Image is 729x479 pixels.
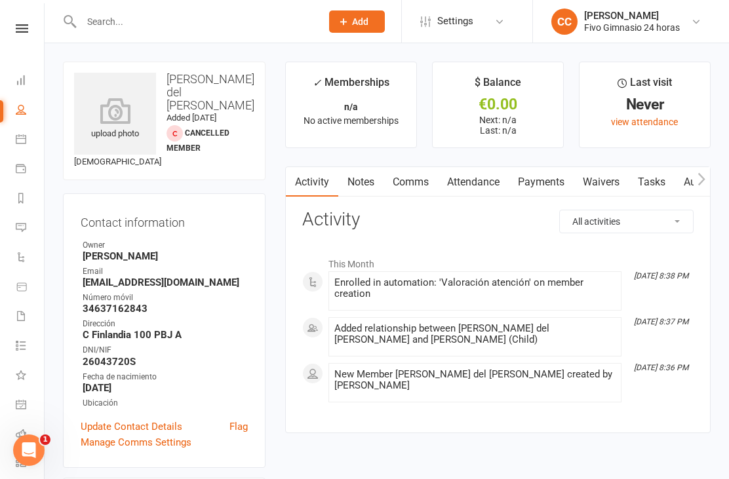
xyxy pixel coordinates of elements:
[167,113,216,123] time: Added [DATE]
[13,434,45,466] iframe: Intercom live chat
[83,371,248,383] div: Fecha de nacimiento
[229,419,248,434] a: Flag
[16,185,45,214] a: Reports
[83,356,248,368] strong: 26043720S
[16,273,45,303] a: Product Sales
[444,98,551,111] div: €0.00
[384,167,438,197] a: Comms
[611,117,678,127] a: view attendance
[302,250,694,271] li: This Month
[83,250,248,262] strong: [PERSON_NAME]
[329,10,385,33] button: Add
[286,167,338,197] a: Activity
[40,434,50,445] span: 1
[634,363,688,372] i: [DATE] 8:36 PM
[16,391,45,421] a: General attendance kiosk mode
[334,369,616,391] div: New Member [PERSON_NAME] del [PERSON_NAME] created by [PERSON_NAME]
[83,382,248,394] strong: [DATE]
[83,344,248,356] div: DNI/NIF
[83,277,248,288] strong: [EMAIL_ADDRESS][DOMAIN_NAME]
[83,292,248,304] div: Número móvil
[634,271,688,280] i: [DATE] 8:38 PM
[83,397,248,410] div: Ubicación
[304,115,399,126] span: No active memberships
[591,98,698,111] div: Never
[16,421,45,450] a: Roll call kiosk mode
[83,265,248,278] div: Email
[338,167,384,197] a: Notes
[634,317,688,326] i: [DATE] 8:37 PM
[81,419,182,434] a: Update Contact Details
[438,167,509,197] a: Attendance
[352,16,368,27] span: Add
[444,115,551,136] p: Next: n/a Last: n/a
[334,323,616,345] div: Added relationship between [PERSON_NAME] del [PERSON_NAME] and [PERSON_NAME] (Child)
[313,74,389,98] div: Memberships
[16,67,45,96] a: Dashboard
[574,167,629,197] a: Waivers
[81,434,191,450] a: Manage Comms Settings
[74,73,254,111] h3: [PERSON_NAME] del [PERSON_NAME]
[618,74,672,98] div: Last visit
[74,98,156,141] div: upload photo
[629,167,675,197] a: Tasks
[475,74,521,98] div: $ Balance
[334,277,616,299] div: Enrolled in automation: 'Valoración atención' on member creation
[83,318,248,330] div: Dirección
[344,102,358,112] strong: n/a
[551,9,578,35] div: CC
[74,157,161,166] span: [DEMOGRAPHIC_DATA]
[83,303,248,315] strong: 34637162843
[16,155,45,185] a: Payments
[302,210,694,230] h3: Activity
[81,211,248,229] h3: Contact information
[584,22,680,33] div: Fivo Gimnasio 24 horas
[16,362,45,391] a: What's New
[584,10,680,22] div: [PERSON_NAME]
[313,77,321,89] i: ✓
[83,329,248,341] strong: C Finlandia 100 PBJ A
[437,7,473,36] span: Settings
[77,12,312,31] input: Search...
[167,128,229,153] span: Cancelled member
[509,167,574,197] a: Payments
[16,96,45,126] a: People
[16,126,45,155] a: Calendar
[83,239,248,252] div: Owner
